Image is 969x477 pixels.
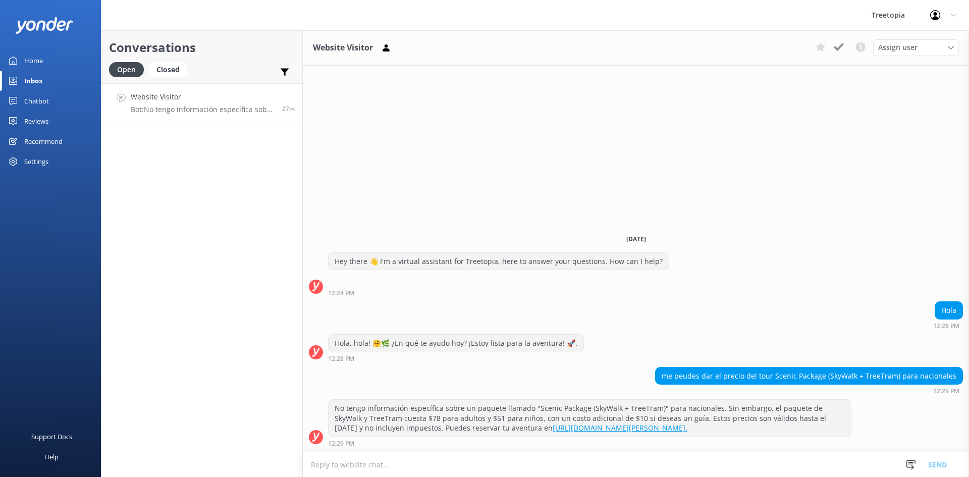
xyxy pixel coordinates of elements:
span: Sep 19 2025 12:29pm (UTC -06:00) America/Mexico_City [282,104,295,113]
div: Closed [149,62,187,77]
a: [URL][DOMAIN_NAME][PERSON_NAME]. [553,423,687,433]
div: Reviews [24,111,48,131]
div: Open [109,62,144,77]
div: Sep 19 2025 12:29pm (UTC -06:00) America/Mexico_City [655,387,963,394]
div: Home [24,50,43,71]
h3: Website Visitor [313,41,373,55]
div: Sep 19 2025 12:24pm (UTC -06:00) America/Mexico_City [328,289,669,296]
div: Chatbot [24,91,49,111]
div: Help [44,447,59,467]
strong: 12:29 PM [933,388,959,394]
a: Open [109,64,149,75]
h4: Website Visitor [131,91,275,102]
span: Assign user [878,42,918,53]
div: Inbox [24,71,43,91]
a: Closed [149,64,192,75]
strong: 12:28 PM [328,356,354,362]
div: Hola [935,302,962,319]
div: No tengo información específica sobre un paquete llamado "Scenic Package (SkyWalk + TreeTram)" pa... [329,400,851,437]
div: Hola, hola! 🤗🌿 ¿En qué te ayudo hoy? ¡Estoy lista para la aventura! 🚀. [329,335,583,352]
div: Hey there 👋 I'm a virtual assistant for Treetopia, here to answer your questions. How can I help? [329,253,669,270]
div: Sep 19 2025 12:29pm (UTC -06:00) America/Mexico_City [328,440,851,447]
div: me peudes dar el precio del tour Scenic Package (SkyWalk + TreeTram) para nacionales [656,367,962,385]
div: Support Docs [31,427,72,447]
div: Settings [24,151,48,172]
a: Website VisitorBot:No tengo información específica sobre un paquete llamado "Scenic Package (SkyW... [101,83,302,121]
p: Bot: No tengo información específica sobre un paquete llamado "Scenic Package (SkyWalk + TreeTram... [131,105,275,114]
div: Recommend [24,131,63,151]
div: Sep 19 2025 12:28pm (UTC -06:00) America/Mexico_City [933,322,963,329]
strong: 12:24 PM [328,290,354,296]
div: Assign User [873,39,959,56]
strong: 12:28 PM [933,323,959,329]
h2: Conversations [109,38,295,57]
img: yonder-white-logo.png [15,17,73,34]
div: Sep 19 2025 12:28pm (UTC -06:00) America/Mexico_City [328,355,584,362]
span: [DATE] [620,235,652,243]
strong: 12:29 PM [328,441,354,447]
